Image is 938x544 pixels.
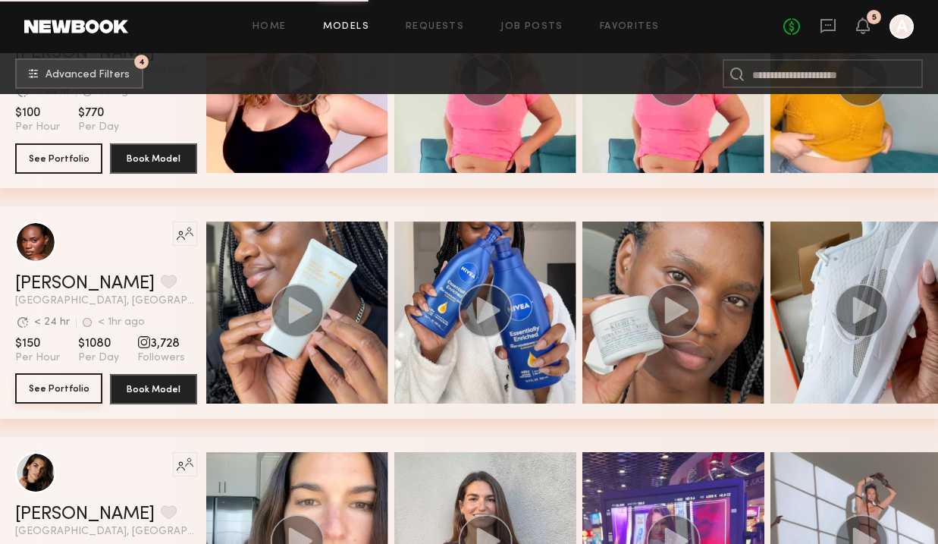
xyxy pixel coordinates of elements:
span: Per Day [78,121,119,134]
a: A [889,14,914,39]
button: 4Advanced Filters [15,58,143,89]
a: See Portfolio [15,374,102,404]
span: 3,728 [137,336,185,351]
span: Per Day [78,351,119,365]
span: Advanced Filters [45,70,130,80]
a: Favorites [600,22,660,32]
div: 5 [872,14,877,22]
span: $100 [15,105,60,121]
span: Per Hour [15,121,60,134]
a: [PERSON_NAME] [15,505,155,524]
a: Job Posts [500,22,563,32]
span: [GEOGRAPHIC_DATA], [GEOGRAPHIC_DATA] [15,296,197,307]
div: < 24 hr [34,317,70,328]
button: See Portfolio [15,143,102,174]
button: Book Model [110,143,197,174]
a: [PERSON_NAME] [15,275,155,293]
button: See Portfolio [15,373,102,404]
div: < 1hr ago [98,317,145,328]
a: Models [323,22,369,32]
button: Book Model [110,374,197,404]
span: 4 [139,58,145,65]
span: $770 [78,105,119,121]
a: Requests [406,22,464,32]
span: $150 [15,336,60,351]
span: Per Hour [15,351,60,365]
span: Followers [137,351,185,365]
a: Home [253,22,287,32]
span: [GEOGRAPHIC_DATA], [GEOGRAPHIC_DATA] [15,527,197,537]
span: $1080 [78,336,119,351]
